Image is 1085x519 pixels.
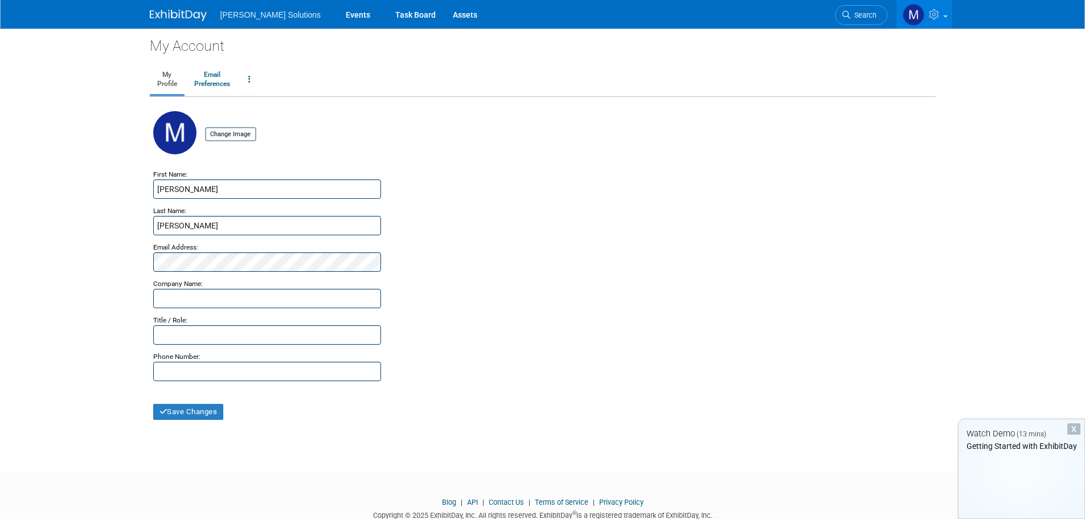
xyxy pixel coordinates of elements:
span: [PERSON_NAME] Solutions [220,10,321,19]
small: Email Address: [153,243,198,251]
small: Last Name: [153,207,186,215]
small: Company Name: [153,280,203,288]
span: (13 mins) [1017,430,1046,438]
a: Contact Us [489,498,524,506]
small: Phone Number: [153,353,200,361]
img: M.jpg [153,111,196,154]
button: Save Changes [153,404,224,420]
a: Terms of Service [535,498,588,506]
div: Getting Started with ExhibitDay [959,440,1084,452]
a: Privacy Policy [599,498,644,506]
a: Search [835,5,887,25]
a: Blog [442,498,456,506]
a: EmailPreferences [187,66,238,94]
span: | [480,498,487,506]
img: ExhibitDay [150,10,207,21]
span: | [590,498,597,506]
small: Title / Role: [153,316,187,324]
sup: ® [572,510,576,516]
small: First Name: [153,170,187,178]
img: Mary Orefice [903,4,924,26]
div: Watch Demo [959,428,1084,440]
div: My Account [150,28,936,56]
div: Dismiss [1067,423,1080,435]
span: | [526,498,533,506]
a: API [467,498,478,506]
span: | [458,498,465,506]
span: Search [850,11,877,19]
a: MyProfile [150,66,185,94]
